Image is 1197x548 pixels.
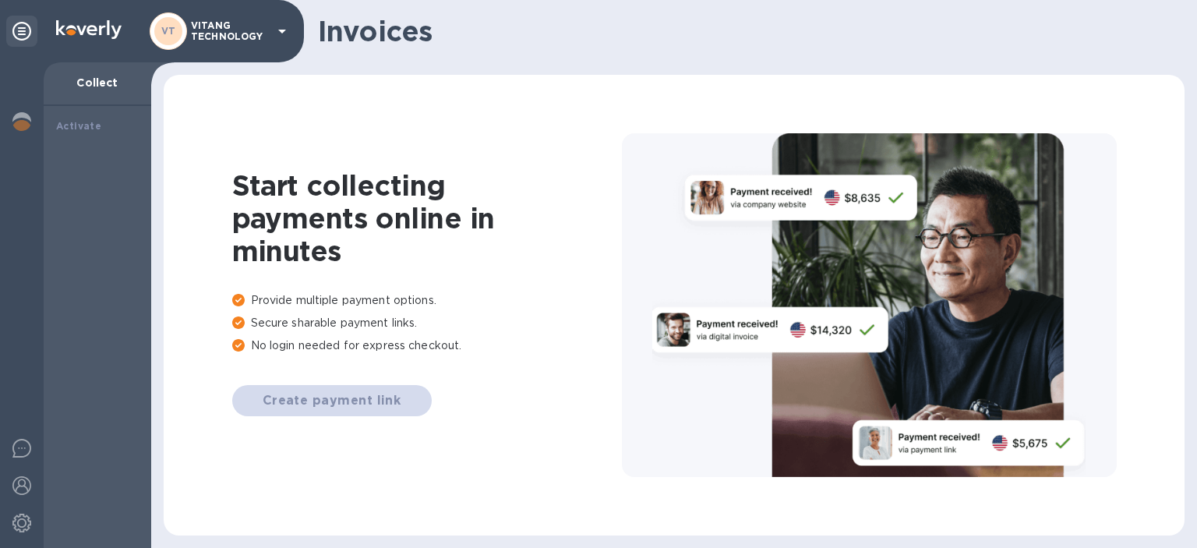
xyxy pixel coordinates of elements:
p: VITANG TECHNOLOGY [191,20,269,42]
p: No login needed for express checkout. [232,338,622,354]
h1: Start collecting payments online in minutes [232,169,622,267]
p: Secure sharable payment links. [232,315,622,331]
b: VT [161,25,176,37]
p: Collect [56,75,139,90]
div: Unpin categories [6,16,37,47]
img: Logo [56,20,122,39]
p: Provide multiple payment options. [232,292,622,309]
b: Activate [56,120,101,132]
h1: Invoices [318,15,1172,48]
